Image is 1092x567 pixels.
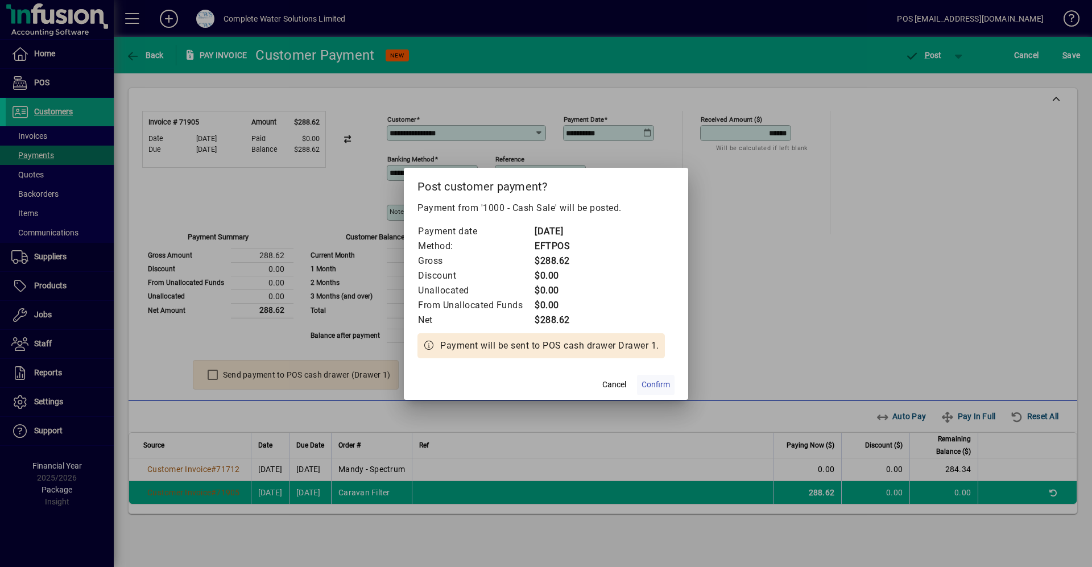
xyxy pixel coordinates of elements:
[534,239,580,254] td: EFTPOS
[417,283,534,298] td: Unallocated
[534,254,580,268] td: $288.62
[417,224,534,239] td: Payment date
[534,224,580,239] td: [DATE]
[417,313,534,328] td: Net
[417,201,675,215] p: Payment from '1000 - Cash Sale' will be posted.
[534,268,580,283] td: $0.00
[534,298,580,313] td: $0.00
[417,268,534,283] td: Discount
[642,379,670,391] span: Confirm
[534,313,580,328] td: $288.62
[440,339,659,353] span: Payment will be sent to POS cash drawer Drawer 1.
[637,375,675,395] button: Confirm
[404,168,688,201] h2: Post customer payment?
[596,375,632,395] button: Cancel
[534,283,580,298] td: $0.00
[417,239,534,254] td: Method:
[602,379,626,391] span: Cancel
[417,254,534,268] td: Gross
[417,298,534,313] td: From Unallocated Funds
